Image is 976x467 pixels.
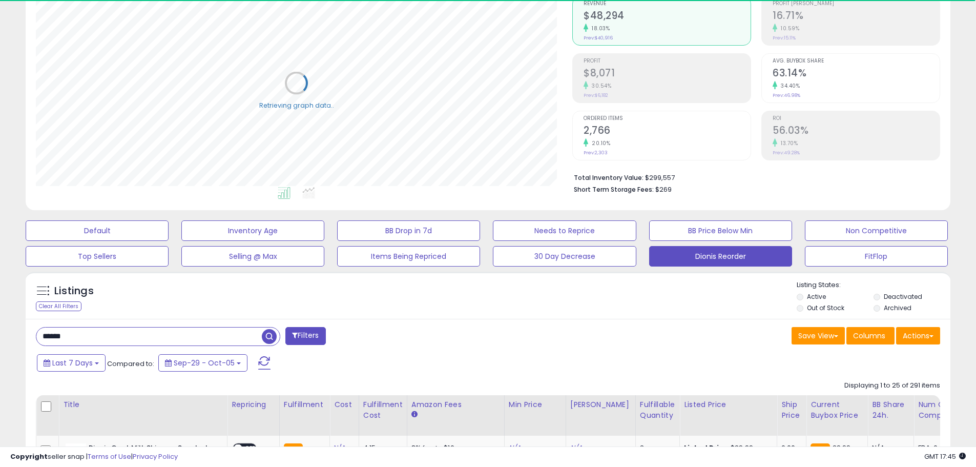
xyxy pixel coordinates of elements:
a: Terms of Use [88,452,131,461]
small: Prev: 2,303 [584,150,608,156]
span: Columns [853,331,885,341]
button: Columns [846,327,895,344]
div: Repricing [232,399,275,410]
small: Prev: $6,182 [584,92,608,98]
button: Dionis Reorder [649,246,792,267]
h2: 16.71% [773,10,940,24]
div: Ship Price [781,399,802,421]
label: Out of Stock [807,303,844,312]
b: Total Inventory Value: [574,173,643,182]
div: Amazon Fees [411,399,500,410]
button: Sep-29 - Oct-05 [158,354,247,372]
h5: Listings [54,284,94,298]
div: Listed Price [684,399,773,410]
div: Fulfillment Cost [363,399,403,421]
button: Non Competitive [805,220,948,241]
span: Last 7 Days [52,358,93,368]
strong: Copyright [10,452,48,461]
span: Sep-29 - Oct-05 [174,358,235,368]
h2: $8,071 [584,67,751,81]
label: Active [807,292,826,301]
span: Avg. Buybox Share [773,58,940,64]
small: Prev: $40,916 [584,35,613,41]
div: Fulfillment [284,399,325,410]
h2: 63.14% [773,67,940,81]
div: Displaying 1 to 25 of 291 items [844,381,940,391]
span: $269 [655,185,672,194]
span: Profit [584,58,751,64]
span: Ordered Items [584,116,751,121]
small: Prev: 49.28% [773,150,800,156]
small: Prev: 46.98% [773,92,800,98]
div: Cost [334,399,355,410]
div: [PERSON_NAME] [570,399,631,410]
small: Amazon Fees. [411,410,418,419]
div: Clear All Filters [36,301,81,311]
label: Deactivated [884,292,922,301]
a: Privacy Policy [133,452,178,461]
div: Min Price [509,399,562,410]
small: Prev: 15.11% [773,35,796,41]
button: Filters [285,327,325,345]
button: Items Being Repriced [337,246,480,267]
div: Current Buybox Price [811,399,863,421]
button: Last 7 Days [37,354,106,372]
span: Revenue [584,1,751,7]
small: 10.59% [777,25,799,32]
button: 30 Day Decrease [493,246,636,267]
p: Listing States: [797,280,950,290]
span: 2025-10-13 17:45 GMT [924,452,966,461]
small: 18.03% [588,25,610,32]
small: 13.70% [777,139,798,147]
label: Archived [884,303,911,312]
h2: 56.03% [773,125,940,138]
button: Save View [792,327,845,344]
div: Num of Comp. [918,399,956,421]
div: Fulfillable Quantity [640,399,675,421]
h2: 2,766 [584,125,751,138]
button: Actions [896,327,940,344]
div: Title [63,399,223,410]
span: ROI [773,116,940,121]
div: Retrieving graph data.. [259,100,334,110]
button: Default [26,220,169,241]
h2: $48,294 [584,10,751,24]
div: BB Share 24h. [872,399,909,421]
button: Top Sellers [26,246,169,267]
span: Profit [PERSON_NAME] [773,1,940,7]
button: Needs to Reprice [493,220,636,241]
li: $299,557 [574,171,932,183]
button: BB Price Below Min [649,220,792,241]
span: Compared to: [107,359,154,369]
small: 34.40% [777,82,800,90]
button: FitFlop [805,246,948,267]
button: BB Drop in 7d [337,220,480,241]
small: 20.10% [588,139,610,147]
div: seller snap | | [10,452,178,462]
b: Short Term Storage Fees: [574,185,654,194]
small: 30.54% [588,82,611,90]
button: Inventory Age [181,220,324,241]
button: Selling @ Max [181,246,324,267]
